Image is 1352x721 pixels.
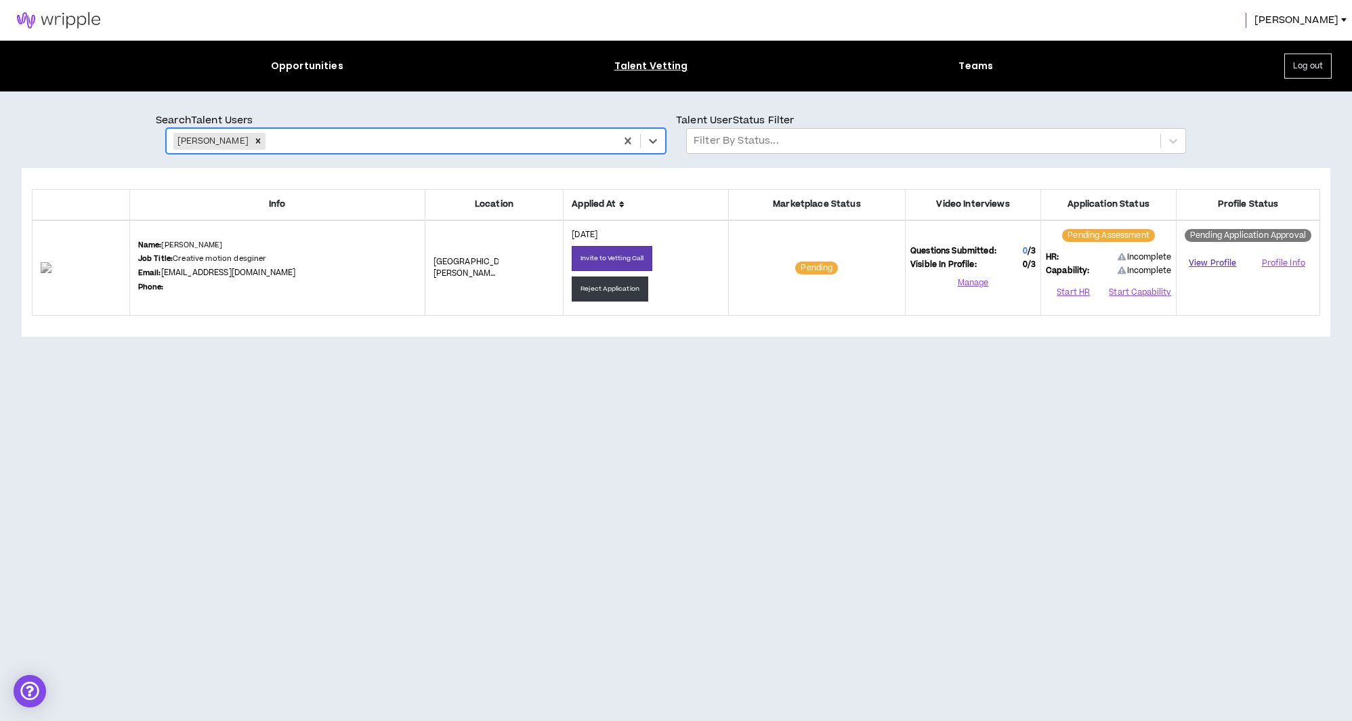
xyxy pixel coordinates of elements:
th: Video Interviews [906,190,1041,220]
button: Reject Application [572,276,648,302]
b: Name: [138,240,162,250]
span: Incomplete [1118,251,1172,264]
span: [GEOGRAPHIC_DATA][PERSON_NAME] , [GEOGRAPHIC_DATA] [434,256,517,291]
img: p5DDkrGSuRW3uVYlKrMCO0eNgg4zXbZSdpQAw4l7.png [41,262,121,273]
span: Visible In Profile: [910,259,977,271]
th: Location [425,190,564,220]
div: Opportunities [271,59,343,73]
p: [PERSON_NAME] [138,240,223,251]
sup: Pending Assessment [1062,229,1155,242]
button: Manage [910,273,1036,293]
span: / 3 [1028,245,1036,257]
span: Incomplete [1118,265,1172,276]
sup: Pending Application Approval [1185,229,1311,242]
button: Start Capability [1109,283,1171,303]
th: Application Status [1041,190,1177,220]
p: Creative motion desginer [138,253,267,264]
button: Profile Info [1252,253,1315,273]
th: Info [129,190,425,220]
sup: Pending [795,262,838,274]
button: Start HR [1046,283,1101,303]
div: Teams [958,59,993,73]
p: Talent User Status Filter [676,113,1196,128]
span: 0 [1023,259,1036,271]
button: Log out [1284,54,1332,79]
a: [EMAIL_ADDRESS][DOMAIN_NAME] [161,267,296,279]
div: [PERSON_NAME] [173,133,251,150]
span: Questions Submitted: [910,245,996,257]
span: [PERSON_NAME] [1254,13,1338,28]
span: Applied At [572,198,719,211]
b: Job Title: [138,253,173,264]
span: / 3 [1028,259,1036,270]
th: Profile Status [1177,190,1320,220]
th: Marketplace Status [728,190,905,220]
div: Open Intercom Messenger [14,675,46,707]
b: Email: [138,268,161,278]
span: 0 [1023,245,1028,257]
p: Search Talent Users [156,113,676,128]
div: Remove Giovan Siqueira [251,133,266,150]
span: HR: [1046,251,1059,264]
span: Capability: [1046,265,1090,277]
a: View Profile [1181,251,1244,275]
button: Invite to Vetting Call [572,246,652,271]
p: [DATE] [572,229,719,241]
b: Phone: [138,282,164,292]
